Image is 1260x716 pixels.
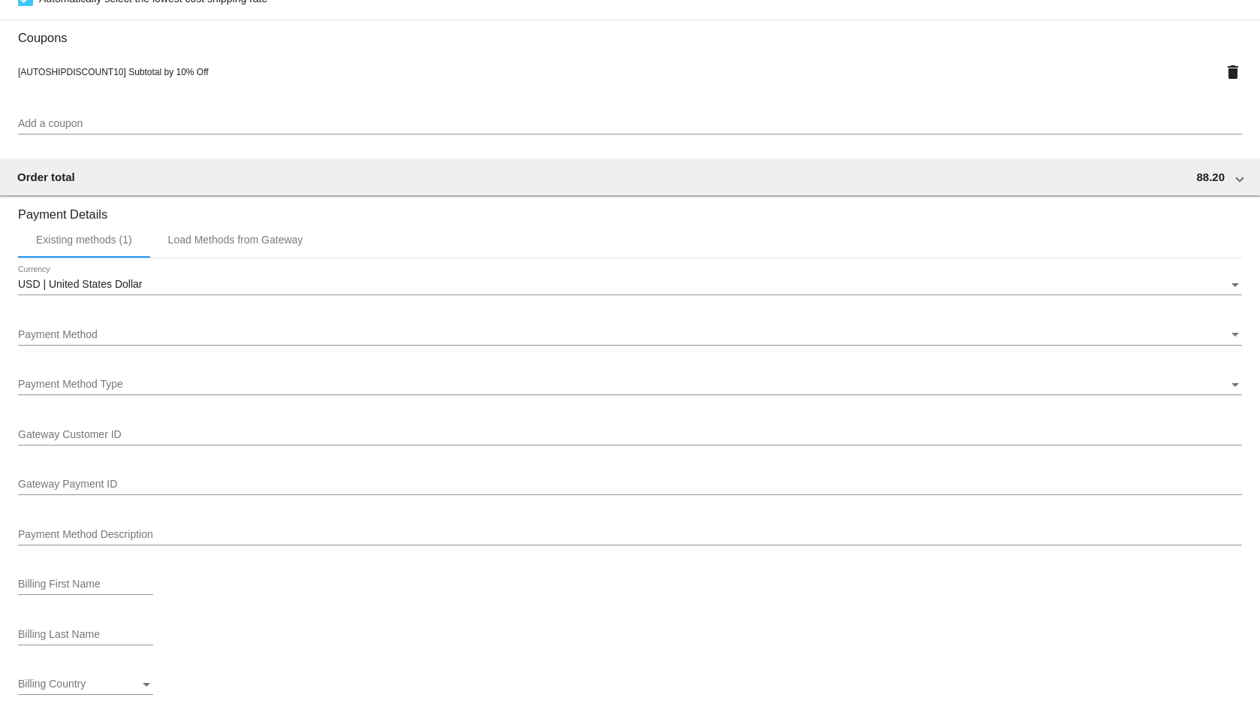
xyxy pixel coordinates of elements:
span: Payment Method Type [18,378,123,390]
input: Add a coupon [18,118,1242,130]
mat-select: Currency [18,279,1242,291]
mat-select: Payment Method [18,329,1242,341]
div: Load Methods from Gateway [168,234,303,246]
mat-select: Payment Method Type [18,379,1242,391]
span: Order total [17,171,75,183]
input: Gateway Customer ID [18,429,1242,441]
span: [AUTOSHIPDISCOUNT10] Subtotal by 10% Off [18,67,209,77]
div: Existing methods (1) [36,234,132,246]
span: USD | United States Dollar [18,278,142,290]
h3: Coupons [18,20,1242,45]
span: 88.20 [1196,171,1225,183]
input: Billing Last Name [18,629,153,641]
span: Billing Country [18,678,86,690]
mat-icon: delete [1224,63,1242,81]
span: Payment Method [18,328,98,340]
h3: Payment Details [18,196,1242,222]
input: Billing First Name [18,579,153,591]
input: Payment Method Description [18,529,1242,541]
input: Gateway Payment ID [18,479,1242,491]
mat-select: Billing Country [18,678,153,690]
